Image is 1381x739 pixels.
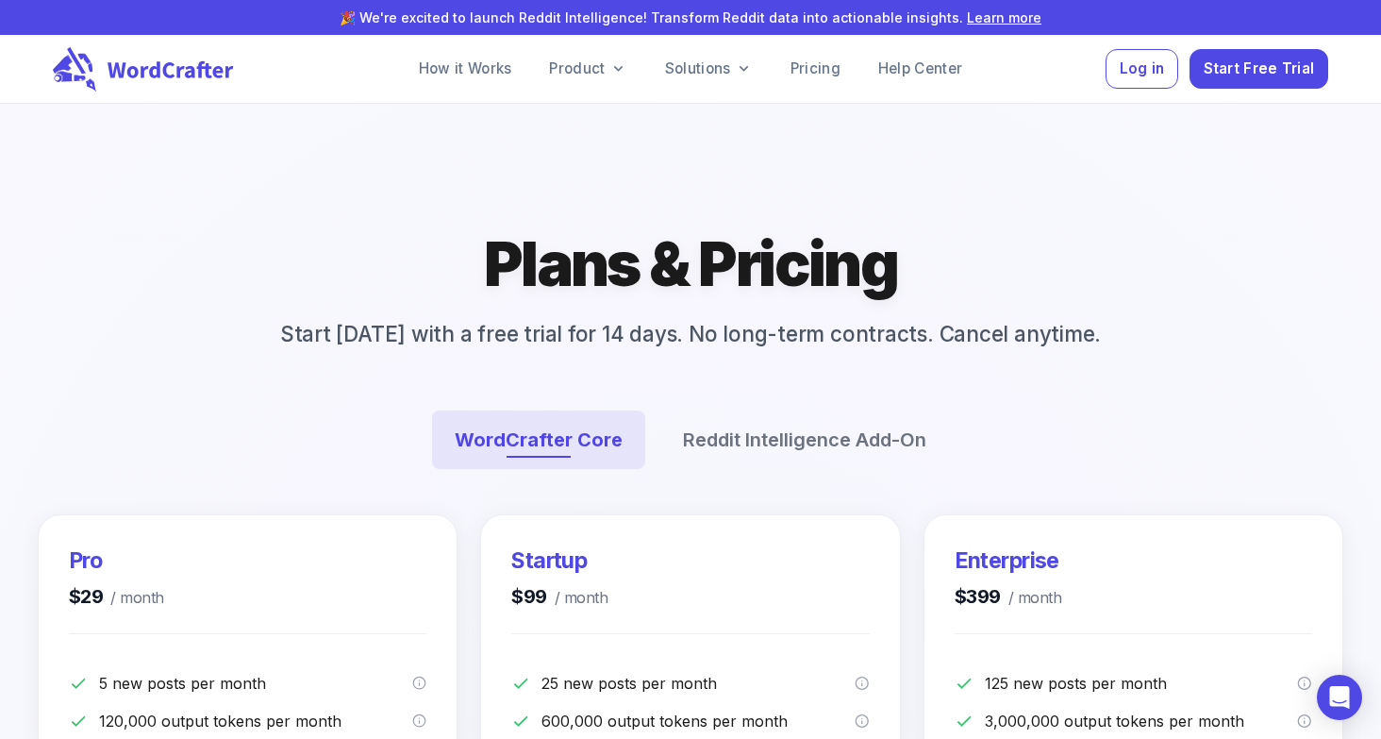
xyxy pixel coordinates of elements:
p: 3,000,000 output tokens per month [985,710,1298,732]
p: 125 new posts per month [985,672,1298,695]
button: Start Free Trial [1190,49,1328,90]
a: Product [534,50,641,88]
span: Start Free Trial [1204,57,1315,82]
svg: Output tokens are the words/characters the model generates in response to your instructions. You ... [412,714,427,729]
svg: Output tokens are the words/characters the model generates in response to your instructions. You ... [1297,714,1312,729]
span: / month [547,585,607,611]
button: Reddit Intelligence Add-On [660,411,949,469]
p: 120,000 output tokens per month [99,710,412,732]
button: WordCrafter Core [432,411,645,469]
p: 5 new posts per month [99,672,412,695]
p: 25 new posts per month [541,672,855,695]
h4: $399 [955,583,1061,611]
p: 600,000 output tokens per month [541,710,855,732]
span: Log in [1120,57,1165,82]
a: Pricing [775,50,856,88]
h4: $29 [69,583,164,611]
h4: $99 [511,583,607,611]
span: / month [103,585,163,611]
h3: Pro [69,546,164,576]
a: Help Center [863,50,977,88]
a: Solutions [650,50,768,88]
svg: A post is a new piece of content, an imported content for optimization or a content brief. [1297,676,1312,691]
svg: A post is a new piece of content, an imported content for optimization or a content brief. [855,676,870,691]
svg: Output tokens are the words/characters the model generates in response to your instructions. You ... [855,714,870,729]
p: Start [DATE] with a free trial for 14 days. No long-term contracts. Cancel anytime. [250,318,1131,350]
svg: A post is a new piece of content, an imported content for optimization or a content brief. [412,676,427,691]
span: / month [1001,585,1061,611]
a: Learn more [967,9,1041,25]
a: How it Works [404,50,527,88]
h1: Plans & Pricing [484,225,898,303]
button: Log in [1106,49,1178,90]
h3: Startup [511,546,607,576]
h3: Enterprise [955,546,1061,576]
p: 🎉 We're excited to launch Reddit Intelligence! Transform Reddit data into actionable insights. [30,8,1351,27]
div: Open Intercom Messenger [1317,675,1362,720]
